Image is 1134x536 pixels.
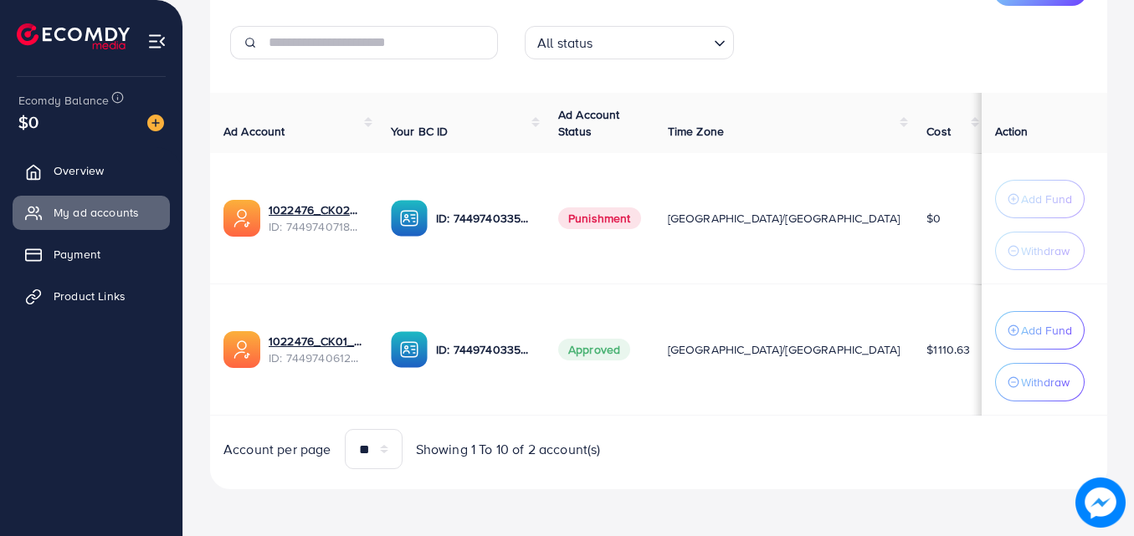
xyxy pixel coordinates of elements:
span: Ad Account [223,123,285,140]
span: $1110.63 [926,341,970,358]
a: 1022476_CK01_1734527903320 [269,333,364,350]
div: <span class='underline'>1022476_CK01_1734527903320</span></br>7449740612842192912 [269,333,364,367]
span: Action [995,123,1029,140]
img: logo [17,23,130,49]
a: Product Links [13,279,170,313]
span: Ecomdy Balance [18,92,109,109]
button: Add Fund [995,311,1085,350]
span: All status [534,31,597,55]
p: Add Fund [1021,189,1072,209]
button: Withdraw [995,232,1085,270]
span: Showing 1 To 10 of 2 account(s) [416,440,601,459]
div: <span class='underline'>1022476_CK02_1734527935209</span></br>7449740718454915089 [269,202,364,236]
span: Overview [54,162,104,179]
span: My ad accounts [54,204,139,221]
a: Overview [13,154,170,187]
a: 1022476_CK02_1734527935209 [269,202,364,218]
span: [GEOGRAPHIC_DATA]/[GEOGRAPHIC_DATA] [668,210,901,227]
span: Ad Account Status [558,106,620,140]
img: ic-ads-acc.e4c84228.svg [223,331,260,368]
img: ic-ads-acc.e4c84228.svg [223,200,260,237]
span: Cost [926,123,951,140]
img: image [147,115,164,131]
a: My ad accounts [13,196,170,229]
span: Product Links [54,288,126,304]
div: Search for option [525,26,734,59]
a: Payment [13,237,170,271]
img: image [1075,477,1126,528]
button: Add Fund [995,180,1085,218]
span: [GEOGRAPHIC_DATA]/[GEOGRAPHIC_DATA] [668,341,901,358]
img: ic-ba-acc.ded83a64.svg [391,331,428,368]
span: $0 [926,210,941,227]
p: Withdraw [1021,372,1070,392]
p: ID: 7449740335716761616 [436,339,531,360]
span: Account per page [223,440,331,459]
p: ID: 7449740335716761616 [436,208,531,228]
span: Punishment [558,207,641,229]
span: Approved [558,339,630,360]
button: Withdraw [995,363,1085,401]
span: ID: 7449740718454915089 [269,218,364,235]
input: Search for option [598,28,707,55]
span: $0 [17,109,40,135]
span: Time Zone [668,123,724,140]
span: ID: 7449740612842192912 [269,350,364,366]
p: Add Fund [1021,320,1072,340]
span: Payment [54,246,100,263]
img: menu [147,32,167,51]
img: ic-ba-acc.ded83a64.svg [391,200,428,237]
span: Your BC ID [391,123,449,140]
p: Withdraw [1021,241,1070,261]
